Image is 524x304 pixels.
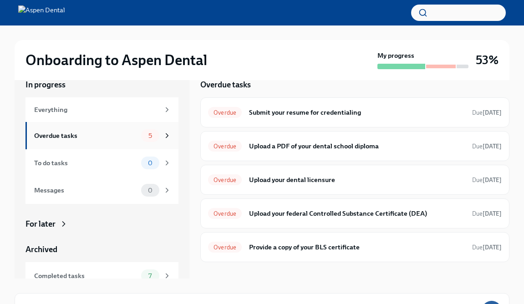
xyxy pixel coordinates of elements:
[34,185,137,195] div: Messages
[249,107,465,117] h6: Submit your resume for credentialing
[25,177,178,204] a: Messages0
[249,208,465,218] h6: Upload your federal Controlled Substance Certificate (DEA)
[25,218,56,229] div: For later
[377,51,414,60] strong: My progress
[472,243,502,252] span: August 29th, 2025 09:00
[25,122,178,149] a: Overdue tasks5
[472,142,502,151] span: August 29th, 2025 09:00
[249,175,465,185] h6: Upload your dental licensure
[208,105,502,120] a: OverdueSubmit your resume for credentialingDue[DATE]
[483,210,502,217] strong: [DATE]
[472,210,502,217] span: Due
[18,5,65,20] img: Aspen Dental
[143,132,158,139] span: 5
[472,176,502,184] span: August 29th, 2025 09:00
[483,177,502,183] strong: [DATE]
[142,160,158,167] span: 0
[249,141,465,151] h6: Upload a PDF of your dental school diploma
[208,177,242,183] span: Overdue
[25,149,178,177] a: To do tasks0
[208,244,242,251] span: Overdue
[25,97,178,122] a: Everything
[208,143,242,150] span: Overdue
[208,109,242,116] span: Overdue
[476,52,499,68] h3: 53%
[472,209,502,218] span: August 29th, 2025 09:00
[34,271,137,281] div: Completed tasks
[472,109,502,116] span: Due
[483,244,502,251] strong: [DATE]
[25,51,207,69] h2: Onboarding to Aspen Dental
[208,139,502,153] a: OverdueUpload a PDF of your dental school diplomaDue[DATE]
[249,242,465,252] h6: Provide a copy of your BLS certificate
[483,143,502,150] strong: [DATE]
[472,177,502,183] span: Due
[472,244,502,251] span: Due
[25,79,178,90] a: In progress
[34,131,137,141] div: Overdue tasks
[25,244,178,255] a: Archived
[34,105,159,115] div: Everything
[208,210,242,217] span: Overdue
[200,79,251,90] h5: Overdue tasks
[25,218,178,229] a: For later
[483,109,502,116] strong: [DATE]
[472,143,502,150] span: Due
[208,172,502,187] a: OverdueUpload your dental licensureDue[DATE]
[208,240,502,254] a: OverdueProvide a copy of your BLS certificateDue[DATE]
[25,262,178,289] a: Completed tasks7
[34,158,137,168] div: To do tasks
[208,206,502,221] a: OverdueUpload your federal Controlled Substance Certificate (DEA)Due[DATE]
[472,108,502,117] span: August 29th, 2025 09:00
[143,273,157,279] span: 7
[142,187,158,194] span: 0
